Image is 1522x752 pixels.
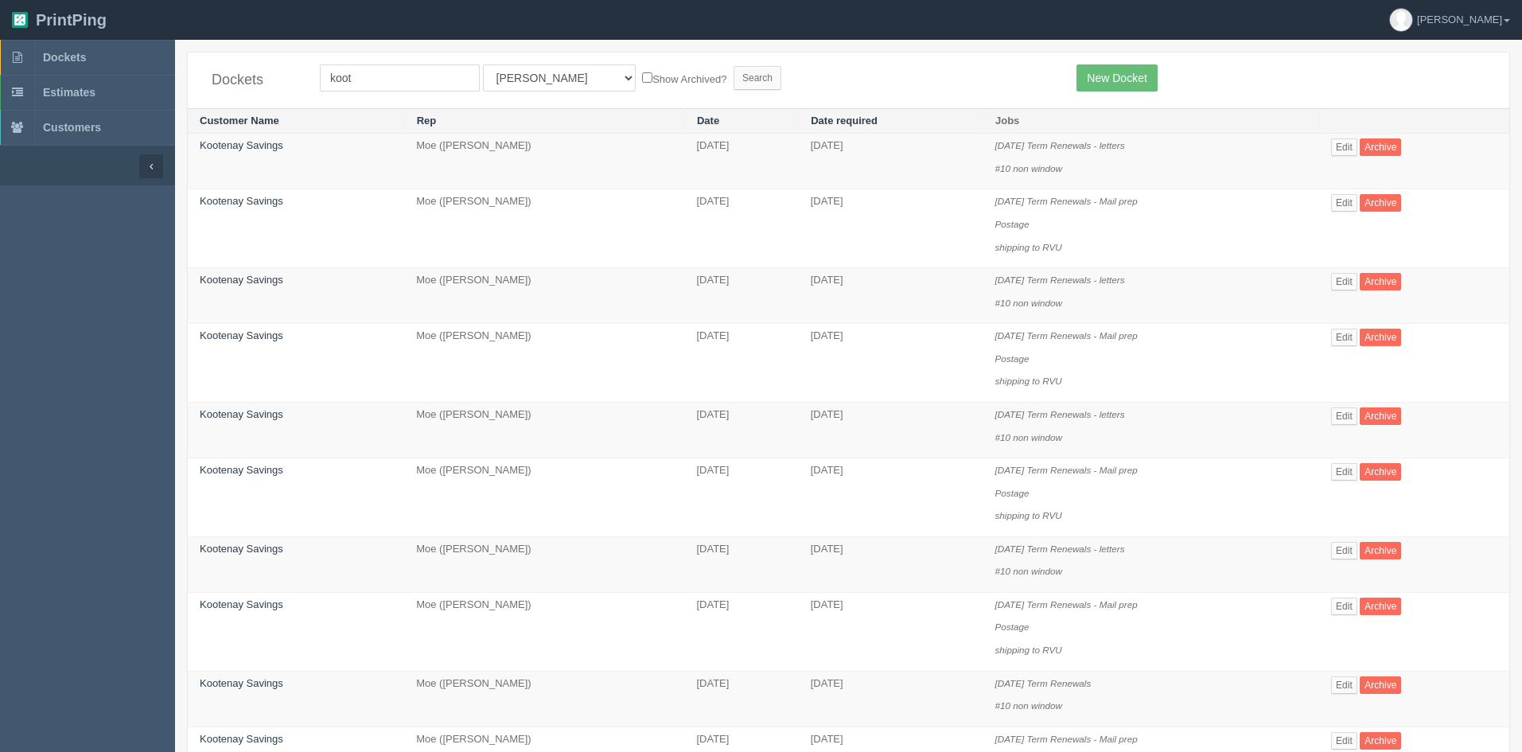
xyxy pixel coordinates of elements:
[200,464,283,476] a: Kootenay Savings
[200,543,283,555] a: Kootenay Savings
[995,488,1030,498] i: Postage
[320,64,480,92] input: Customer Name
[200,139,283,151] a: Kootenay Savings
[983,108,1320,134] th: Jobs
[799,268,983,324] td: [DATE]
[1331,407,1357,425] a: Edit
[995,353,1030,364] i: Postage
[697,115,719,127] a: Date
[799,458,983,537] td: [DATE]
[684,671,798,727] td: [DATE]
[684,536,798,592] td: [DATE]
[404,458,684,537] td: Moe ([PERSON_NAME])
[684,402,798,458] td: [DATE]
[1360,138,1401,156] a: Archive
[995,275,1125,285] i: [DATE] Term Renewals - letters
[1360,542,1401,559] a: Archive
[995,621,1030,632] i: Postage
[1360,732,1401,750] a: Archive
[200,329,283,341] a: Kootenay Savings
[684,268,798,324] td: [DATE]
[200,677,283,689] a: Kootenay Savings
[995,242,1062,252] i: shipping to RVU
[995,544,1125,554] i: [DATE] Term Renewals - letters
[1360,329,1401,346] a: Archive
[200,195,283,207] a: Kootenay Savings
[200,408,283,420] a: Kootenay Savings
[1390,9,1412,31] img: avatar_default-7531ab5dedf162e01f1e0bb0964e6a185e93c5c22dfe317fb01d7f8cd2b1632c.jpg
[995,465,1138,475] i: [DATE] Term Renewals - Mail prep
[995,566,1062,576] i: #10 non window
[1360,273,1401,290] a: Archive
[43,121,101,134] span: Customers
[995,376,1062,386] i: shipping to RVU
[200,115,279,127] a: Customer Name
[1331,542,1357,559] a: Edit
[642,69,726,88] label: Show Archived?
[1076,64,1157,92] a: New Docket
[1331,598,1357,615] a: Edit
[200,598,283,610] a: Kootenay Savings
[799,189,983,268] td: [DATE]
[995,432,1062,442] i: #10 non window
[684,458,798,537] td: [DATE]
[1331,732,1357,750] a: Edit
[404,324,684,403] td: Moe ([PERSON_NAME])
[404,671,684,727] td: Moe ([PERSON_NAME])
[799,671,983,727] td: [DATE]
[995,219,1030,229] i: Postage
[642,72,652,83] input: Show Archived?
[404,402,684,458] td: Moe ([PERSON_NAME])
[995,700,1062,711] i: #10 non window
[799,402,983,458] td: [DATE]
[404,592,684,671] td: Moe ([PERSON_NAME])
[212,72,296,88] h4: Dockets
[995,163,1062,173] i: #10 non window
[1360,598,1401,615] a: Archive
[1331,463,1357,481] a: Edit
[684,592,798,671] td: [DATE]
[43,86,95,99] span: Estimates
[1331,676,1357,694] a: Edit
[684,189,798,268] td: [DATE]
[1360,676,1401,694] a: Archive
[995,140,1125,150] i: [DATE] Term Renewals - letters
[811,115,878,127] a: Date required
[799,324,983,403] td: [DATE]
[404,189,684,268] td: Moe ([PERSON_NAME])
[995,599,1138,610] i: [DATE] Term Renewals - Mail prep
[1360,463,1401,481] a: Archive
[734,66,781,90] input: Search
[1331,273,1357,290] a: Edit
[404,536,684,592] td: Moe ([PERSON_NAME])
[1360,194,1401,212] a: Archive
[12,12,28,28] img: logo-3e63b451c926e2ac314895c53de4908e5d424f24456219fb08d385ab2e579770.png
[404,134,684,189] td: Moe ([PERSON_NAME])
[995,645,1062,655] i: shipping to RVU
[404,268,684,324] td: Moe ([PERSON_NAME])
[799,536,983,592] td: [DATE]
[417,115,437,127] a: Rep
[1331,138,1357,156] a: Edit
[799,592,983,671] td: [DATE]
[995,678,1092,688] i: [DATE] Term Renewals
[995,330,1138,341] i: [DATE] Term Renewals - Mail prep
[799,134,983,189] td: [DATE]
[995,298,1062,308] i: #10 non window
[995,409,1125,419] i: [DATE] Term Renewals - letters
[1331,329,1357,346] a: Edit
[995,196,1138,206] i: [DATE] Term Renewals - Mail prep
[1360,407,1401,425] a: Archive
[200,733,283,745] a: Kootenay Savings
[995,734,1138,744] i: [DATE] Term Renewals - Mail prep
[1331,194,1357,212] a: Edit
[995,510,1062,520] i: shipping to RVU
[684,134,798,189] td: [DATE]
[43,51,86,64] span: Dockets
[200,274,283,286] a: Kootenay Savings
[684,324,798,403] td: [DATE]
